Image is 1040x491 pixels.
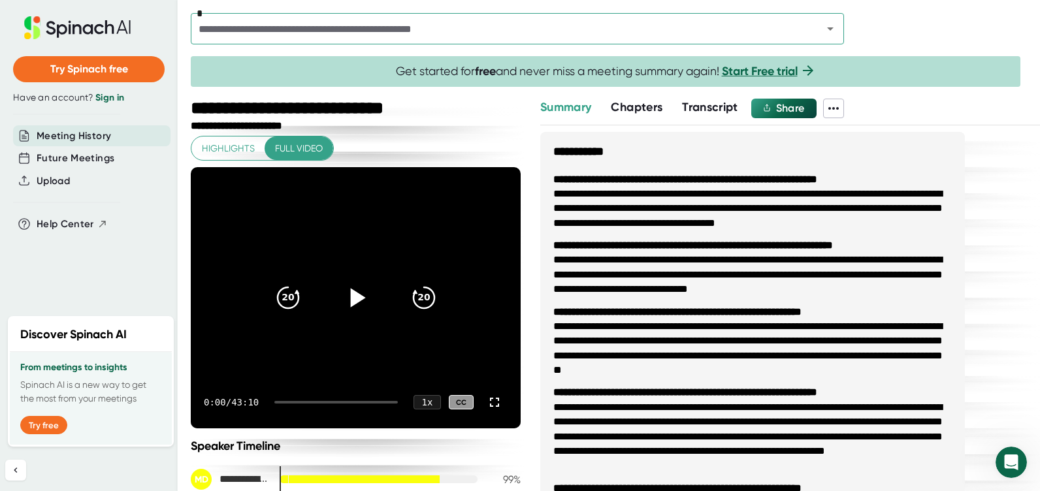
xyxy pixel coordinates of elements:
[751,99,817,118] button: Share
[37,217,108,232] button: Help Center
[5,460,26,481] button: Collapse sidebar
[202,140,255,157] span: Highlights
[95,92,124,103] a: Sign in
[449,395,474,410] div: CC
[20,378,161,405] p: Spinach AI is a new way to get the most from your meetings
[414,395,441,409] div: 1 x
[37,151,114,166] button: Future Meetings
[611,99,662,116] button: Chapters
[191,469,212,490] div: MD
[682,100,738,114] span: Transcript
[996,447,1027,478] iframe: Intercom live chat
[20,362,161,373] h3: From meetings to insights
[611,100,662,114] span: Chapters
[488,473,521,486] div: 99 %
[722,64,798,78] a: Start Free trial
[50,63,128,75] span: Try Spinach free
[20,326,127,343] h2: Discover Spinach AI
[682,99,738,116] button: Transcript
[13,56,165,82] button: Try Spinach free
[37,129,111,144] button: Meeting History
[191,469,269,490] div: Megan Durnell
[191,439,521,453] div: Speaker Timeline
[37,174,70,189] button: Upload
[396,64,816,79] span: Get started for and never miss a meeting summary again!
[275,140,323,157] span: Full video
[475,64,496,78] b: free
[13,92,165,104] div: Have an account?
[37,217,94,232] span: Help Center
[204,397,259,407] div: 0:00 / 43:10
[540,100,591,114] span: Summary
[191,136,265,161] button: Highlights
[821,20,839,38] button: Open
[20,416,67,434] button: Try free
[265,136,333,161] button: Full video
[540,99,591,116] button: Summary
[776,102,805,114] span: Share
